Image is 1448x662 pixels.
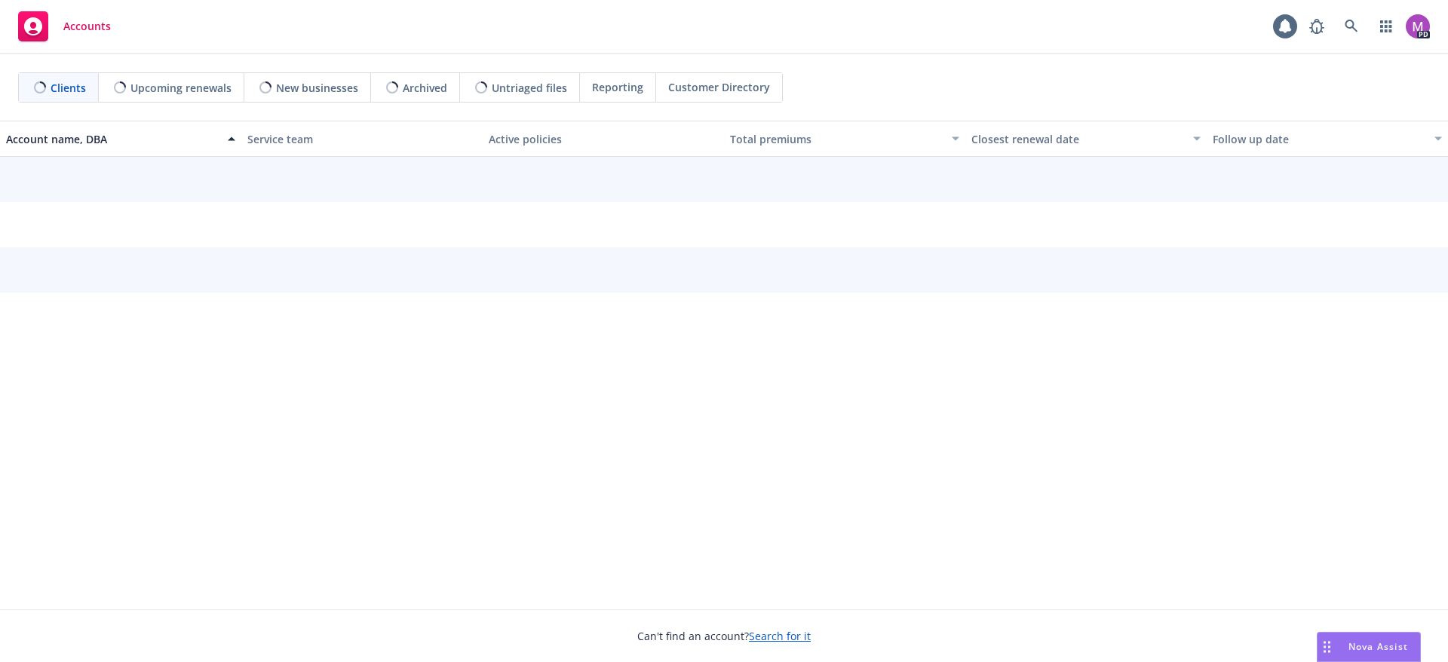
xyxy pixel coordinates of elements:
a: Switch app [1371,11,1401,41]
a: Search for it [749,629,811,643]
a: Report a Bug [1302,11,1332,41]
span: Clients [51,80,86,96]
div: Service team [247,131,477,147]
a: Search [1336,11,1367,41]
span: Untriaged files [492,80,567,96]
button: Follow up date [1207,121,1448,157]
span: Accounts [63,20,111,32]
span: Upcoming renewals [130,80,232,96]
span: Nova Assist [1348,640,1408,653]
button: Total premiums [724,121,965,157]
img: photo [1406,14,1430,38]
span: Archived [403,80,447,96]
div: Closest renewal date [971,131,1184,147]
span: Customer Directory [668,79,770,95]
div: Account name, DBA [6,131,219,147]
span: Can't find an account? [637,628,811,644]
span: New businesses [276,80,358,96]
button: Closest renewal date [965,121,1207,157]
a: Accounts [12,5,117,48]
button: Nova Assist [1317,632,1421,662]
div: Drag to move [1318,633,1336,661]
div: Follow up date [1213,131,1425,147]
div: Active policies [489,131,718,147]
button: Service team [241,121,483,157]
div: Total premiums [730,131,943,147]
span: Reporting [592,79,643,95]
button: Active policies [483,121,724,157]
